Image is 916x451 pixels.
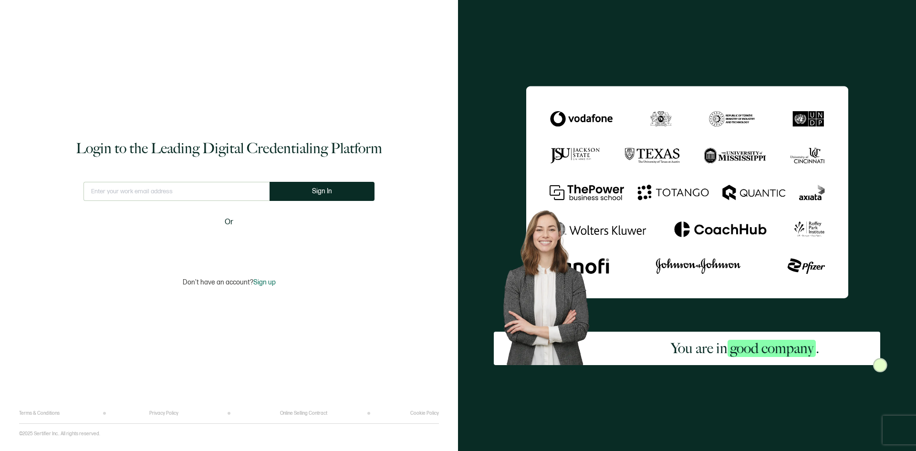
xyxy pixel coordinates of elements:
[149,410,178,416] a: Privacy Policy
[671,339,819,358] h2: You are in .
[873,358,887,372] img: Sertifier Login
[280,410,327,416] a: Online Selling Contract
[169,234,289,255] iframe: Sign in with Google Button
[83,182,270,201] input: Enter your work email address
[728,340,816,357] span: good company
[868,405,916,451] iframe: Chat Widget
[410,410,439,416] a: Cookie Policy
[253,278,276,286] span: Sign up
[19,410,60,416] a: Terms & Conditions
[76,139,382,158] h1: Login to the Leading Digital Credentialing Platform
[183,278,276,286] p: Don't have an account?
[526,86,848,298] img: Sertifier Login - You are in <span class="strong-h">good company</span>.
[19,431,100,437] p: ©2025 Sertifier Inc.. All rights reserved.
[270,182,375,201] button: Sign In
[494,202,610,365] img: Sertifier Login - You are in <span class="strong-h">good company</span>. Hero
[225,216,233,228] span: Or
[312,188,332,195] span: Sign In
